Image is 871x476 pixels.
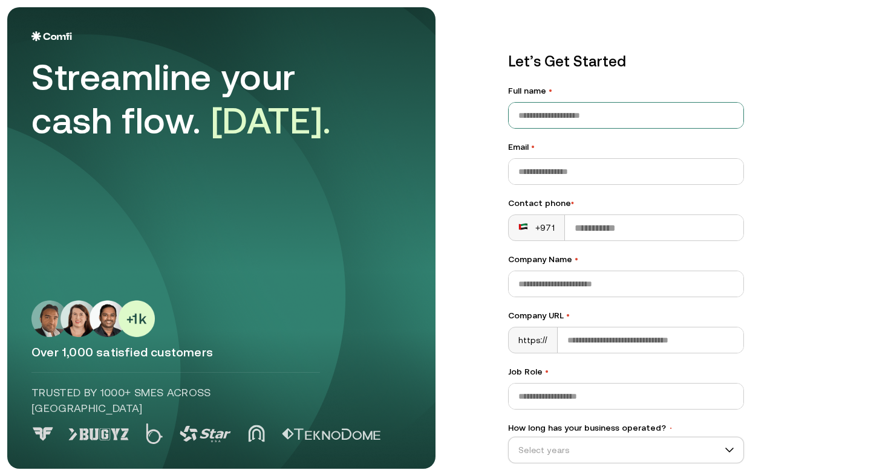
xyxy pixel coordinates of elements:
img: Logo 0 [31,427,54,441]
span: • [549,86,552,95]
span: • [575,254,578,264]
label: Full name [508,85,744,97]
span: [DATE]. [211,100,331,141]
div: https:// [509,327,558,353]
p: Trusted by 1000+ SMEs across [GEOGRAPHIC_DATA] [31,385,320,416]
label: Email [508,141,744,153]
span: • [566,310,570,320]
span: • [531,142,535,152]
img: Logo 4 [248,425,265,442]
img: Logo [31,31,72,41]
span: • [545,367,549,376]
label: Job Role [508,365,744,378]
img: Logo 3 [180,426,231,442]
label: How long has your business operated? [508,422,744,434]
label: Company Name [508,253,744,266]
img: Logo 1 [68,428,129,440]
img: Logo 5 [282,428,380,440]
span: • [571,198,574,208]
div: Contact phone [508,197,744,210]
span: • [668,424,673,433]
p: Let’s Get Started [508,51,744,72]
img: Logo 2 [146,423,163,444]
div: Streamline your cash flow. [31,56,370,143]
label: Company URL [508,309,744,322]
div: +971 [518,222,555,234]
p: Over 1,000 satisfied customers [31,344,411,360]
